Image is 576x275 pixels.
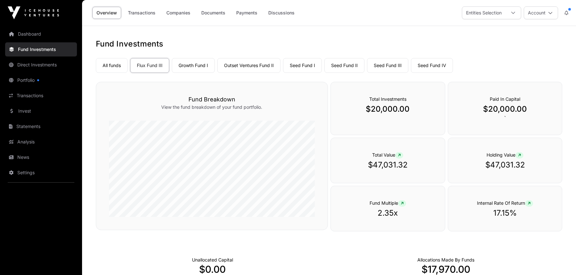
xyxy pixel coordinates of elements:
[329,263,563,275] p: $17,970.00
[5,166,77,180] a: Settings
[109,104,315,110] p: View the fund breakdown of your fund portfolio.
[232,7,262,19] a: Payments
[5,119,77,133] a: Statements
[448,82,563,135] div: `
[5,150,77,164] a: News
[162,7,195,19] a: Companies
[372,152,403,158] span: Total Value
[487,152,523,158] span: Holding Value
[96,58,128,73] a: All funds
[5,42,77,56] a: Fund Investments
[524,6,558,19] button: Account
[461,208,549,218] p: 17.15%
[324,58,364,73] a: Seed Fund II
[344,208,432,218] p: 2.35x
[130,58,169,73] a: Flux Fund III
[369,96,406,102] span: Total Investments
[490,96,520,102] span: Paid In Capital
[477,200,533,206] span: Internal Rate Of Return
[5,58,77,72] a: Direct Investments
[344,160,432,170] p: $47,031.32
[96,39,563,49] h1: Fund Investments
[417,257,474,263] p: Capital Deployed Into Companies
[5,27,77,41] a: Dashboard
[544,244,576,275] iframe: Chat Widget
[172,58,215,73] a: Growth Fund I
[370,200,406,206] span: Fund Multiple
[8,6,59,19] img: Icehouse Ventures Logo
[5,89,77,103] a: Transactions
[5,104,77,118] a: Invest
[5,73,77,87] a: Portfolio
[283,58,322,73] a: Seed Fund I
[109,95,315,104] h3: Fund Breakdown
[197,7,230,19] a: Documents
[344,104,432,114] p: $20,000.00
[461,160,549,170] p: $47,031.32
[5,135,77,149] a: Analysis
[92,7,121,19] a: Overview
[461,104,549,114] p: $20,000.00
[411,58,453,73] a: Seed Fund IV
[124,7,160,19] a: Transactions
[367,58,408,73] a: Seed Fund III
[192,257,233,263] p: Cash not yet allocated
[462,7,505,19] div: Entities Selection
[264,7,299,19] a: Discussions
[96,263,329,275] p: $0.00
[217,58,280,73] a: Outset Ventures Fund II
